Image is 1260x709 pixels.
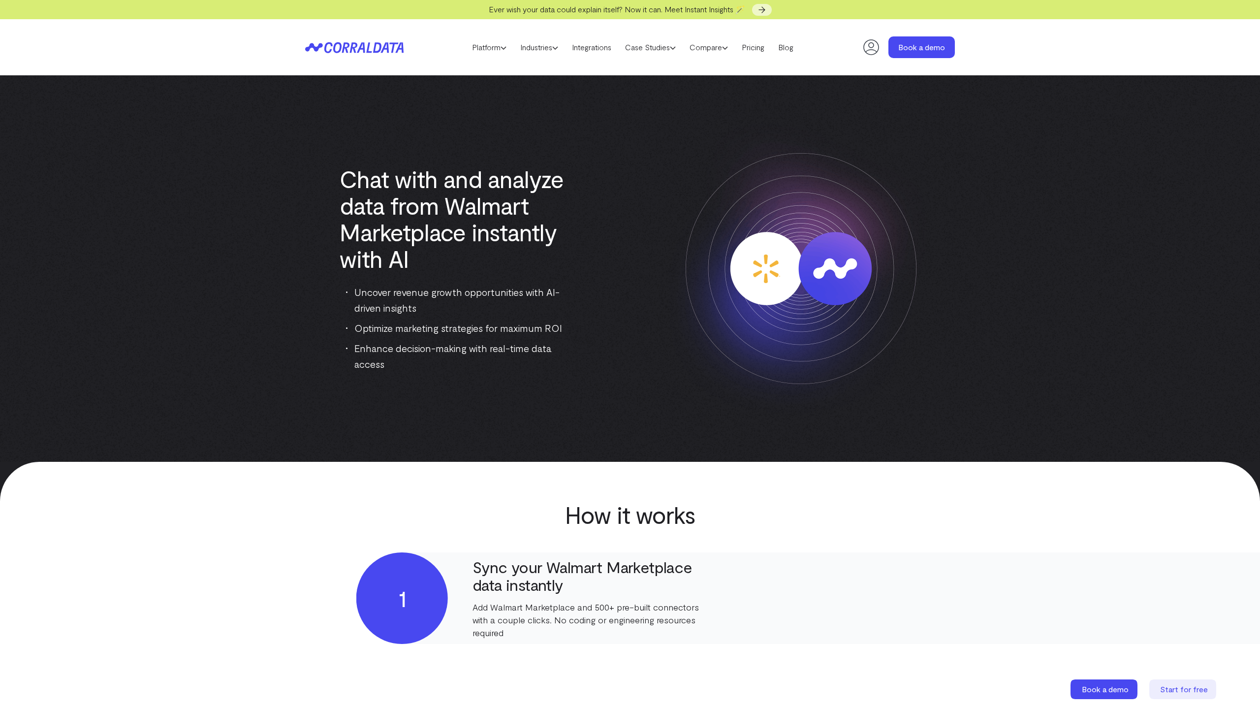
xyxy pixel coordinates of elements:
a: Book a demo [888,36,955,58]
a: Platform [465,40,513,55]
a: Pricing [735,40,771,55]
p: Add Walmart Marketplace and 500+ pre-built connectors with a couple clicks. No coding or engineer... [472,601,709,639]
div: 1 [356,552,448,644]
li: Uncover revenue growth opportunities with AI-driven insights [346,284,578,316]
a: Industries [513,40,565,55]
a: Start for free [1149,679,1218,699]
h1: Chat with and analyze data from Walmart Marketplace instantly with AI [340,165,578,272]
a: Compare [683,40,735,55]
a: Book a demo [1071,679,1139,699]
h4: Sync your Walmart Marketplace data instantly [472,558,709,593]
li: Enhance decision-making with real-time data access [346,340,578,372]
a: Integrations [565,40,618,55]
span: Book a demo [1082,684,1129,694]
a: Blog [771,40,800,55]
li: Optimize marketing strategies for maximum ROI [346,320,578,336]
h2: How it works [460,501,800,528]
span: Ever wish your data could explain itself? Now it can. Meet Instant Insights 🪄 [489,4,745,14]
span: Start for free [1160,684,1208,694]
a: Case Studies [618,40,683,55]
